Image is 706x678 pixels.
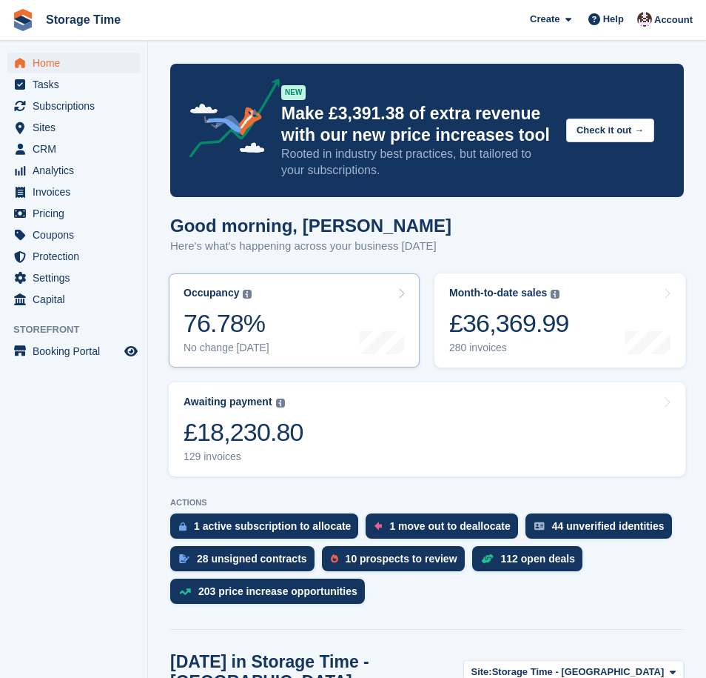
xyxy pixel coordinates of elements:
div: Occupancy [184,287,239,299]
a: menu [7,267,140,288]
span: Protection [33,246,121,267]
img: active_subscription_to_allocate_icon-d502201f5373d7db506a760aba3b589e785aa758c864c3986d89f69b8ff3... [179,522,186,531]
img: contract_signature_icon-13c848040528278c33f63329250d36e43548de30e8caae1d1a13099fd9432cc5.svg [179,554,189,563]
span: Storefront [13,322,147,337]
a: 1 move out to deallocate [366,514,525,546]
a: 44 unverified identities [525,514,679,546]
div: 44 unverified identities [552,520,665,532]
img: icon-info-grey-7440780725fd019a000dd9b08b2336e03edf1995a4989e88bcd33f0948082b44.svg [243,290,252,299]
div: 112 open deals [501,553,575,565]
span: Subscriptions [33,96,121,116]
span: CRM [33,139,121,159]
a: menu [7,53,140,73]
span: Create [530,12,559,27]
p: Here's what's happening across your business [DATE] [170,238,451,255]
a: Month-to-date sales £36,369.99 280 invoices [434,273,685,368]
div: 10 prospects to review [346,553,457,565]
div: 28 unsigned contracts [197,553,307,565]
div: 203 price increase opportunities [198,585,357,597]
a: menu [7,139,140,159]
a: menu [7,246,140,267]
a: menu [7,341,140,362]
a: menu [7,289,140,310]
button: Check it out → [566,119,654,143]
span: Tasks [33,74,121,95]
a: 1 active subscription to allocate [170,514,366,546]
div: NEW [281,85,306,100]
img: Saeed [637,12,652,27]
span: Invoices [33,182,121,202]
span: Booking Portal [33,341,121,362]
a: menu [7,96,140,116]
h1: Good morning, [PERSON_NAME] [170,216,451,236]
div: Month-to-date sales [449,287,547,299]
a: menu [7,160,140,181]
img: prospect-51fa495bee0391a8d652442698ab0144808aea92771e9ea1ae160a38d050c398.svg [331,554,338,563]
img: icon-info-grey-7440780725fd019a000dd9b08b2336e03edf1995a4989e88bcd33f0948082b44.svg [551,290,559,299]
span: Help [603,12,624,27]
span: Settings [33,267,121,288]
img: move_outs_to_deallocate_icon-f764333ba52eb49d3ac5e1228854f67142a1ed5810a6f6cc68b1a99e826820c5.svg [374,522,382,531]
span: Analytics [33,160,121,181]
span: Capital [33,289,121,310]
div: Awaiting payment [184,396,272,408]
div: 129 invoices [184,451,303,463]
a: menu [7,74,140,95]
img: stora-icon-8386f47178a22dfd0bd8f6a31ec36ba5ce8667c1dd55bd0f319d3a0aa187defe.svg [12,9,34,31]
a: Preview store [122,342,140,360]
span: Pricing [33,203,121,224]
div: 1 active subscription to allocate [194,520,351,532]
div: 76.78% [184,308,269,339]
a: menu [7,225,140,245]
span: Coupons [33,225,121,245]
div: No change [DATE] [184,342,269,354]
img: deal-1b604bf984904fb50ccaf53a9ad4b4a5d6e5aea283cecdc64d6e3604feb123c2.svg [481,554,494,564]
span: Home [33,53,121,73]
img: icon-info-grey-7440780725fd019a000dd9b08b2336e03edf1995a4989e88bcd33f0948082b44.svg [276,399,285,408]
a: Awaiting payment £18,230.80 129 invoices [169,382,685,476]
p: Make £3,391.38 of extra revenue with our new price increases tool [281,103,554,146]
a: 112 open deals [472,546,590,579]
img: verify_identity-adf6edd0f0f0b5bbfe63781bf79b02c33cf7c696d77639b501bdc392416b5a36.svg [534,522,545,531]
a: Storage Time [40,7,127,32]
a: 28 unsigned contracts [170,546,322,579]
img: price-adjustments-announcement-icon-8257ccfd72463d97f412b2fc003d46551f7dbcb40ab6d574587a9cd5c0d94... [177,79,280,163]
img: price_increase_opportunities-93ffe204e8149a01c8c9dc8f82e8f89637d9d84a8eef4429ea346261dce0b2c0.svg [179,588,191,595]
a: Occupancy 76.78% No change [DATE] [169,273,420,368]
a: 10 prospects to review [322,546,472,579]
a: menu [7,182,140,202]
a: 203 price increase opportunities [170,579,372,611]
div: £18,230.80 [184,417,303,448]
p: Rooted in industry best practices, but tailored to your subscriptions. [281,146,554,179]
a: menu [7,117,140,138]
div: £36,369.99 [449,308,569,339]
div: 1 move out to deallocate [389,520,510,532]
div: 280 invoices [449,342,569,354]
p: ACTIONS [170,498,684,508]
span: Sites [33,117,121,138]
a: menu [7,203,140,224]
span: Account [654,13,693,27]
